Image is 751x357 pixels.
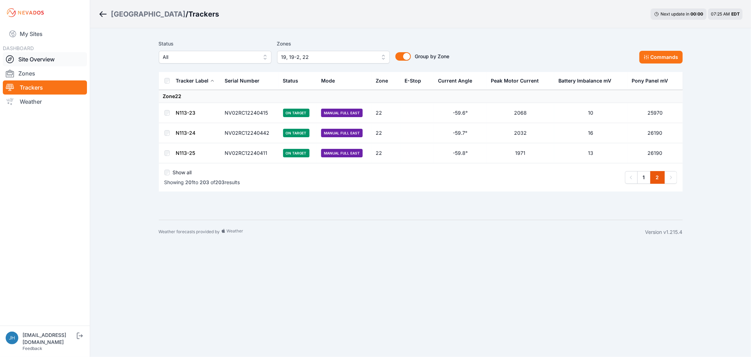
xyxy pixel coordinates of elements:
[731,11,740,17] span: EDT
[3,45,34,51] span: DASHBOARD
[632,72,674,89] button: Pony Panel mV
[3,80,87,95] a: Trackers
[111,9,186,19] a: [GEOGRAPHIC_DATA]
[554,103,627,123] td: 10
[221,123,279,143] td: NV02RC12240442
[215,179,225,185] span: 203
[438,72,478,89] button: Current Angle
[487,143,554,163] td: 1971
[277,51,390,63] button: 19, 19-2, 22
[438,77,472,84] div: Current Angle
[200,179,209,185] span: 203
[632,77,668,84] div: Pony Panel mV
[558,77,611,84] div: Battery Imbalance mV
[558,72,617,89] button: Battery Imbalance mV
[3,25,87,42] a: My Sites
[690,11,703,17] div: 00 : 00
[176,150,195,156] a: N113-25
[711,11,730,17] span: 07:25 AM
[277,40,390,48] label: Zones
[376,72,394,89] button: Zone
[6,7,45,18] img: Nevados
[645,229,683,236] div: Version v1.215.4
[173,169,192,176] label: Show all
[159,90,683,103] td: Zone 22
[321,149,363,157] span: Manual Full East
[23,346,42,351] a: Feedback
[491,72,544,89] button: Peak Motor Current
[434,103,487,123] td: -59.6°
[554,143,627,163] td: 13
[176,72,214,89] button: Tracker Label
[163,53,257,61] span: All
[405,72,427,89] button: E-Stop
[321,77,335,84] div: Mode
[371,123,400,143] td: 22
[186,9,188,19] span: /
[176,130,196,136] a: N113-24
[159,51,271,63] button: All
[554,123,627,143] td: 16
[283,129,309,137] span: On Target
[661,11,689,17] span: Next update in
[650,171,665,184] a: 2
[6,332,18,344] img: jhaberkorn@invenergy.com
[637,171,651,184] a: 1
[3,52,87,66] a: Site Overview
[283,109,309,117] span: On Target
[405,77,421,84] div: E-Stop
[491,77,539,84] div: Peak Motor Current
[625,171,677,184] nav: Pagination
[221,103,279,123] td: NV02RC12240415
[221,143,279,163] td: NV02RC12240411
[283,149,309,157] span: On Target
[371,103,400,123] td: 22
[639,51,683,63] button: Commands
[283,72,304,89] button: Status
[188,9,219,19] h3: Trackers
[434,123,487,143] td: -59.7°
[627,143,682,163] td: 26190
[23,332,75,346] div: [EMAIL_ADDRESS][DOMAIN_NAME]
[99,5,219,23] nav: Breadcrumb
[186,179,194,185] span: 201
[3,66,87,80] a: Zones
[225,77,260,84] div: Serial Number
[176,77,209,84] div: Tracker Label
[321,129,363,137] span: Manual Full East
[321,72,340,89] button: Mode
[371,143,400,163] td: 22
[415,53,450,59] span: Group by Zone
[627,123,682,143] td: 26190
[434,143,487,163] td: -59.8°
[225,72,265,89] button: Serial Number
[487,103,554,123] td: 2068
[376,77,388,84] div: Zone
[283,77,299,84] div: Status
[159,40,271,48] label: Status
[176,110,196,116] a: N113-23
[487,123,554,143] td: 2032
[281,53,376,61] span: 19, 19-2, 22
[3,95,87,109] a: Weather
[164,179,240,186] p: Showing to of results
[627,103,682,123] td: 25970
[159,229,645,236] div: Weather forecasts provided by
[321,109,363,117] span: Manual Full East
